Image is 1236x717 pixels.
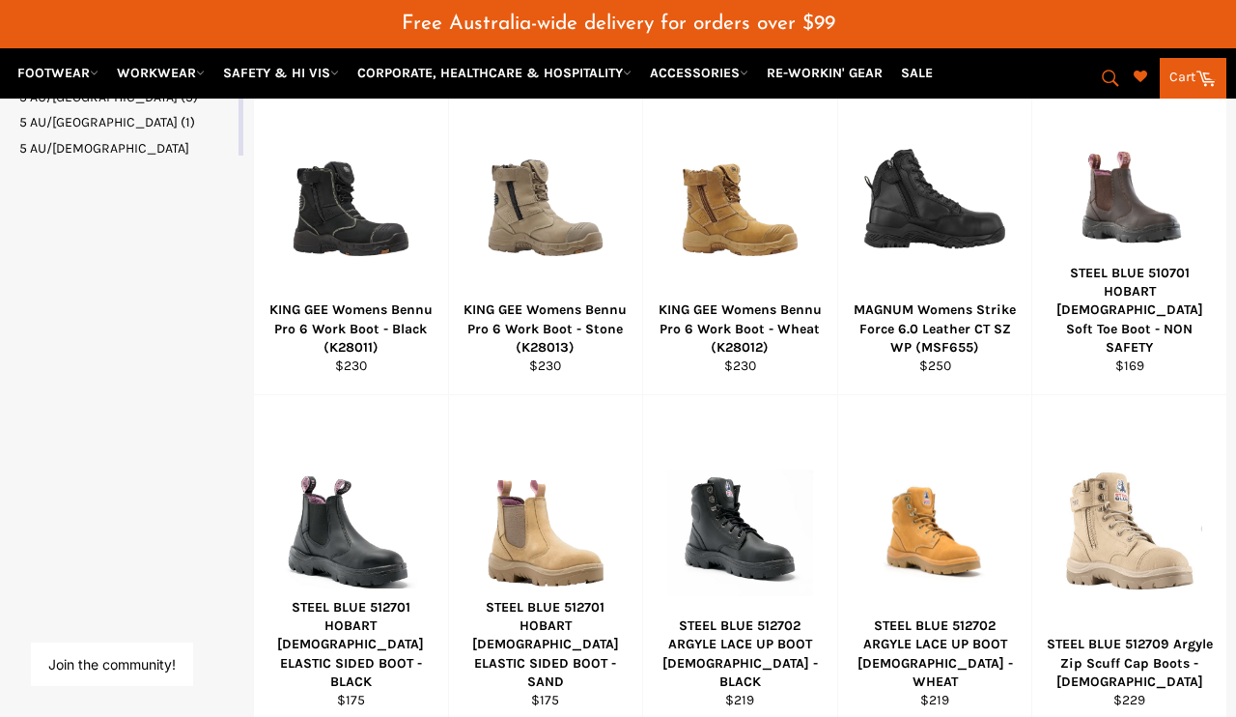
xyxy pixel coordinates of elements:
[1160,58,1226,99] a: Cart
[862,126,1008,272] img: MAGNUM Womens Strike Force 6.0 Leather CT SZ WP (MSF655) - Workin' Gear
[1045,691,1215,709] div: $229
[10,56,106,90] a: FOOTWEAR
[656,357,826,375] div: $230
[267,691,436,709] div: $175
[656,617,826,691] div: STEEL BLUE 512702 ARGYLE LACE UP BOOT [DEMOGRAPHIC_DATA] - BLACK
[473,126,619,272] img: KING GEE Womens Bennu Pro 6 Work Boot - Stone (K28013) - Workin' Gear
[448,61,643,395] a: KING GEE Womens Bennu Pro 6 Work Boot - Stone (K28013) - Workin' Gear KING GEE Womens Bennu Pro 6...
[1056,456,1202,610] img: STEEL BLUE 512709 Argyle Zip Scuff Cap Boots - Ladies - Workin' Gear
[862,473,1008,592] img: STEEL BLUE 512702 ARGYLE LACE UP BOOT LADIES - WHEAT - Workin' Gear
[48,656,176,673] button: Join the community!
[461,598,631,691] div: STEEL BLUE 512701 HOBART [DEMOGRAPHIC_DATA] ELASTIC SIDED BOOT - SAND
[267,301,436,357] div: KING GEE Womens Bennu Pro 6 Work Boot - Black (K28011)
[278,126,424,272] img: KING GEE Womens Bennu Pro 6 Work Boot - Black (K28011) - Workin' Gear
[267,357,436,375] div: $230
[461,691,631,709] div: $175
[253,61,448,395] a: KING GEE Womens Bennu Pro 6 Work Boot - Black (K28011) - Workin' Gear KING GEE Womens Bennu Pro 6...
[1056,126,1202,272] img: STEEL BLUE 510701 HOBART Ladies Soft Toe Boot - NON SAFETY - Workin' Gear
[667,126,813,272] img: KING GEE Womens Bennu Pro 6 Work Boot - Wheat (K28012) - Workin' Gear
[893,56,941,90] a: SALE
[109,56,212,90] a: WORKWEAR
[1045,635,1215,691] div: STEEL BLUE 512709 Argyle Zip Scuff Cap Boots - [DEMOGRAPHIC_DATA]
[850,617,1020,691] div: STEEL BLUE 512702 ARGYLE LACE UP BOOT [DEMOGRAPHIC_DATA] - WHEAT
[473,467,619,599] img: STEEL BLUE 512701 HOBART LADIES ELASTIC SIDED BOOT - SAND - Workin' Gear
[19,114,178,130] span: 5 AU/[GEOGRAPHIC_DATA]
[759,56,890,90] a: RE-WORKIN' GEAR
[461,357,631,375] div: $230
[850,301,1020,357] div: MAGNUM Womens Strike Force 6.0 Leather CT SZ WP (MSF655)
[850,357,1020,375] div: $250
[181,114,195,130] span: (1)
[642,61,837,395] a: KING GEE Womens Bennu Pro 6 Work Boot - Wheat (K28012) - Workin' Gear KING GEE Womens Bennu Pro 6...
[278,472,424,594] img: STEEL BLUE 512701 HOBART LADIES ELASTIC SIDED BOOT - BLACK - Workin' Gear
[19,139,235,177] a: 5 AU/US Womens
[667,470,813,596] img: STEEL BLUE 512702 ARGYLE LACE UP BOOT LADIES - BLACK - Workin' Gear
[1045,264,1215,357] div: STEEL BLUE 510701 HOBART [DEMOGRAPHIC_DATA] Soft Toe Boot - NON SAFETY
[267,598,436,691] div: STEEL BLUE 512701 HOBART [DEMOGRAPHIC_DATA] ELASTIC SIDED BOOT - BLACK
[215,56,347,90] a: SAFETY & HI VIS
[656,691,826,709] div: $219
[1031,61,1226,395] a: STEEL BLUE 510701 HOBART Ladies Soft Toe Boot - NON SAFETY - Workin' Gear STEEL BLUE 510701 HOBAR...
[850,691,1020,709] div: $219
[642,56,756,90] a: ACCESSORIES
[19,140,189,175] span: 5 AU/[DEMOGRAPHIC_DATA] Womens
[350,56,639,90] a: CORPORATE, HEALTHCARE & HOSPITALITY
[19,113,235,131] a: 5 AU/US
[402,14,835,34] span: Free Australia-wide delivery for orders over $99
[461,301,631,357] div: KING GEE Womens Bennu Pro 6 Work Boot - Stone (K28013)
[656,301,826,357] div: KING GEE Womens Bennu Pro 6 Work Boot - Wheat (K28012)
[1045,357,1215,375] div: $169
[837,61,1032,395] a: MAGNUM Womens Strike Force 6.0 Leather CT SZ WP (MSF655) - Workin' Gear MAGNUM Womens Strike Forc...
